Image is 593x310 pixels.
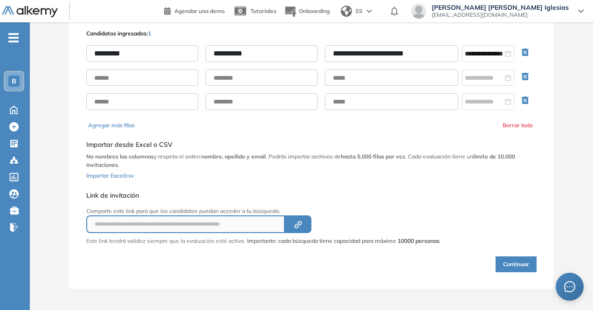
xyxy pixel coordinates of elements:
button: Importar Excel/csv [86,169,134,180]
img: arrow [366,9,372,13]
p: Este link tendrá validez siempre que la evaluación esté activa. [86,237,245,245]
span: message [564,281,575,292]
p: Candidatos ingresados: [86,29,151,38]
span: Onboarding [299,7,330,14]
span: [EMAIL_ADDRESS][DOMAIN_NAME] [432,11,569,19]
b: hasta 5.000 filas por vez [341,153,405,160]
button: Continuar [496,256,537,272]
b: No nombres las columnas [86,153,154,160]
a: Agendar una demo [164,5,225,16]
img: Logo [2,6,58,18]
img: world [341,6,352,17]
button: Agregar más filas [88,121,135,130]
span: [PERSON_NAME] [PERSON_NAME] Iglesias [432,4,569,11]
p: y respeta el orden: . Podrás importar archivos de . Cada evaluación tiene un . [86,152,537,169]
span: Agendar una demo [174,7,225,14]
b: límite de 10.000 invitaciones [86,153,515,168]
span: 1 [148,30,151,37]
h5: Importar desde Excel o CSV [86,141,537,149]
span: Tutoriales [250,7,276,14]
b: nombre, apellido y email [201,153,266,160]
p: Comparte este link para que los candidatos puedan acceder a tu búsqueda. [86,207,440,215]
span: B [12,77,16,85]
span: ES [356,7,363,15]
span: Importante: cada búsqueda tiene capacidad para máximo [247,237,440,245]
h5: Link de invitación [86,192,440,200]
i: - [8,37,19,39]
span: Importar Excel/csv [86,172,134,179]
button: Onboarding [284,1,330,21]
button: Borrar todo [503,121,533,130]
strong: 10000 personas [398,237,440,244]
